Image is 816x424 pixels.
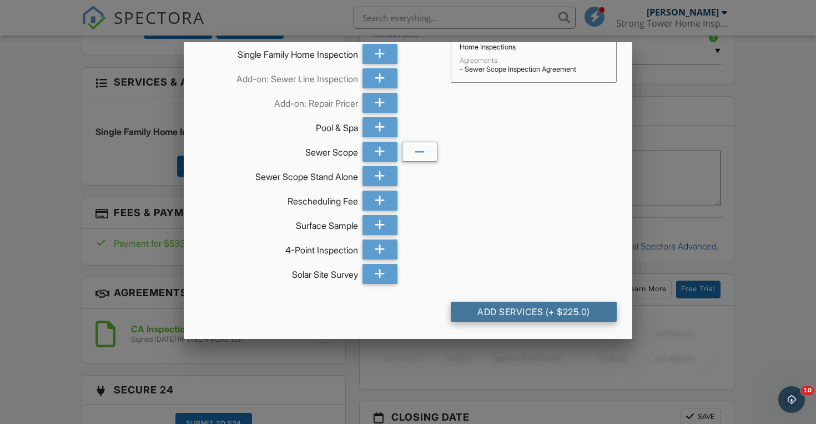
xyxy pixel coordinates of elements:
[199,68,358,85] div: Add-on: Sewer Line Inspection
[778,386,805,413] iframe: Intercom live chat
[199,44,358,61] div: Single Family Home Inspection
[199,264,358,281] div: Solar Site Survey
[199,166,358,183] div: Sewer Scope Stand Alone
[199,191,358,207] div: Rescheduling Fee
[801,386,814,395] span: 10
[199,240,358,256] div: 4-Point Inspection
[199,142,358,158] div: Sewer Scope
[199,215,358,232] div: Surface Sample
[199,93,358,109] div: Add-on: Repair Pricer
[451,302,617,322] div: Add Services (+ $225.0)
[460,56,608,65] div: Agreements
[199,117,358,134] div: Pool & Spa
[460,34,608,52] div: - Sewer Lateral Inspection By Strong Tower Home Inspections
[460,65,608,74] div: - Sewer Scope Inspection Agreement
